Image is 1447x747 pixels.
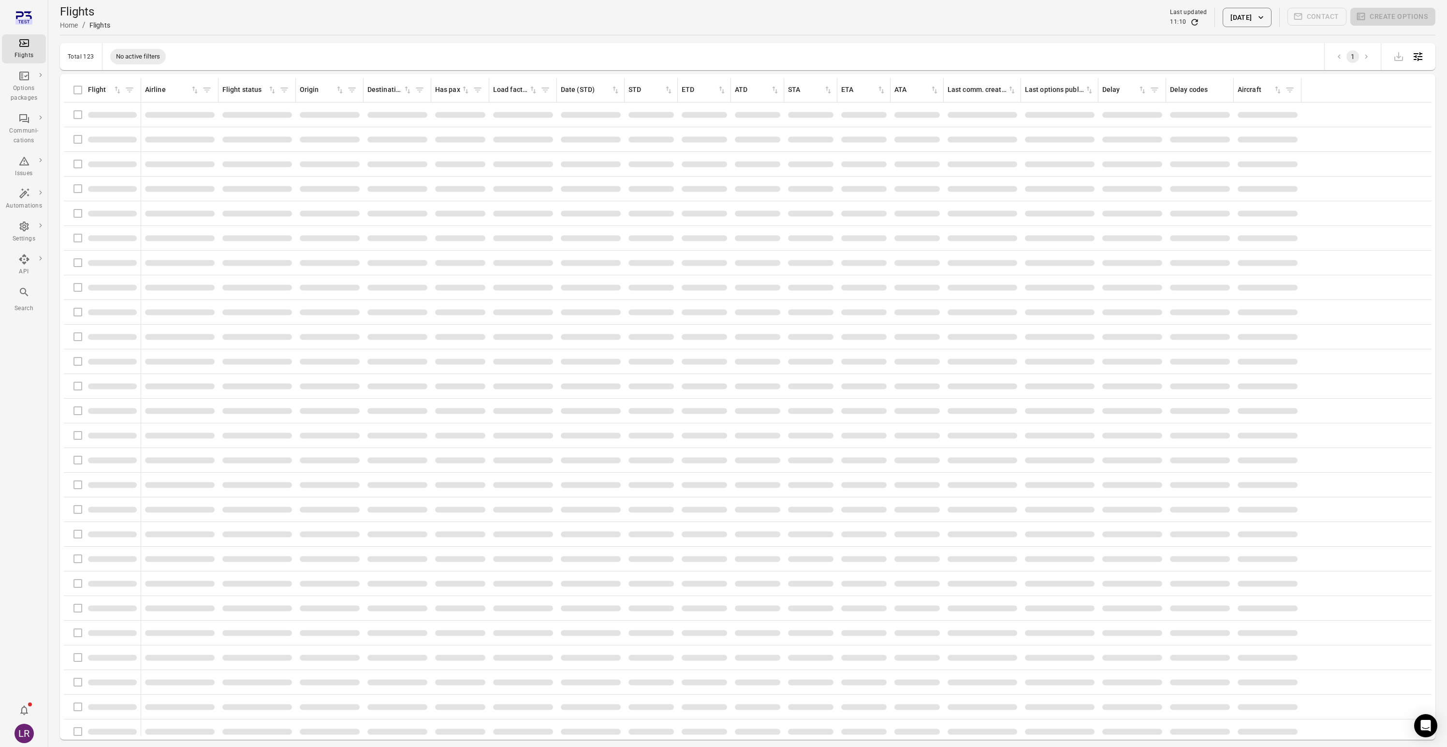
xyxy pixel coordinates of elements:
div: Flights [89,20,110,30]
div: API [6,267,42,277]
div: LR [15,724,34,743]
div: Open Intercom Messenger [1414,714,1437,737]
div: Sort by aircraft in ascending order [1238,85,1283,95]
div: Sort by load factor in ascending order [493,85,538,95]
a: Flights [2,34,46,63]
span: Filter by has pax [470,83,485,97]
button: Notifications [15,701,34,720]
div: Sort by delay in ascending order [1102,85,1147,95]
span: Please make a selection to create an option package [1350,8,1435,27]
span: No active filters [110,52,166,61]
div: Sort by ETA in ascending order [841,85,886,95]
div: Delay codes [1170,85,1229,95]
span: Please make a selection to create communications [1287,8,1347,27]
a: Options packages [2,67,46,106]
div: Issues [6,169,42,179]
div: Sort by origin in ascending order [300,85,345,95]
span: Filter by airline [200,83,214,97]
div: Sort by airline in ascending order [145,85,200,95]
li: / [82,19,86,31]
div: Sort by ATD in ascending order [735,85,780,95]
a: Issues [2,152,46,181]
span: Filter by load factor [538,83,553,97]
a: Automations [2,185,46,214]
h1: Flights [60,4,110,19]
div: 11:10 [1170,17,1186,27]
div: Sort by date (STD) in ascending order [561,85,620,95]
div: Sort by last communication created in ascending order [948,85,1017,95]
nav: Breadcrumbs [60,19,110,31]
a: Settings [2,218,46,247]
div: Communi-cations [6,126,42,146]
div: Sort by ATA in ascending order [894,85,939,95]
div: Last updated [1170,8,1207,17]
div: Sort by flight in ascending order [88,85,122,95]
button: Laufey Rut [11,720,38,747]
div: Flights [6,51,42,60]
span: Filter by flight [122,83,137,97]
span: Filter by flight status [277,83,292,97]
span: Filter by aircraft [1283,83,1297,97]
div: Sort by last options package published in ascending order [1025,85,1094,95]
button: page 1 [1346,50,1359,63]
div: Sort by has pax in ascending order [435,85,470,95]
span: Filter by delay [1147,83,1162,97]
div: Sort by STA in ascending order [788,85,833,95]
button: [DATE] [1223,8,1271,27]
div: Total 123 [68,53,94,60]
div: Settings [6,234,42,244]
div: Sort by ETD in ascending order [682,85,727,95]
span: Filter by destination [412,83,427,97]
div: Sort by STD in ascending order [628,85,673,95]
div: Automations [6,201,42,211]
div: Sort by flight status in ascending order [222,85,277,95]
span: Please make a selection to export [1389,51,1408,60]
div: Options packages [6,84,42,103]
span: Filter by origin [345,83,359,97]
button: Search [2,284,46,316]
nav: pagination navigation [1332,50,1373,63]
div: Sort by destination in ascending order [367,85,412,95]
div: Search [6,304,42,314]
button: Open table configuration [1408,47,1428,66]
a: API [2,251,46,280]
a: Home [60,21,78,29]
a: Communi-cations [2,110,46,149]
button: Refresh data [1190,17,1199,27]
